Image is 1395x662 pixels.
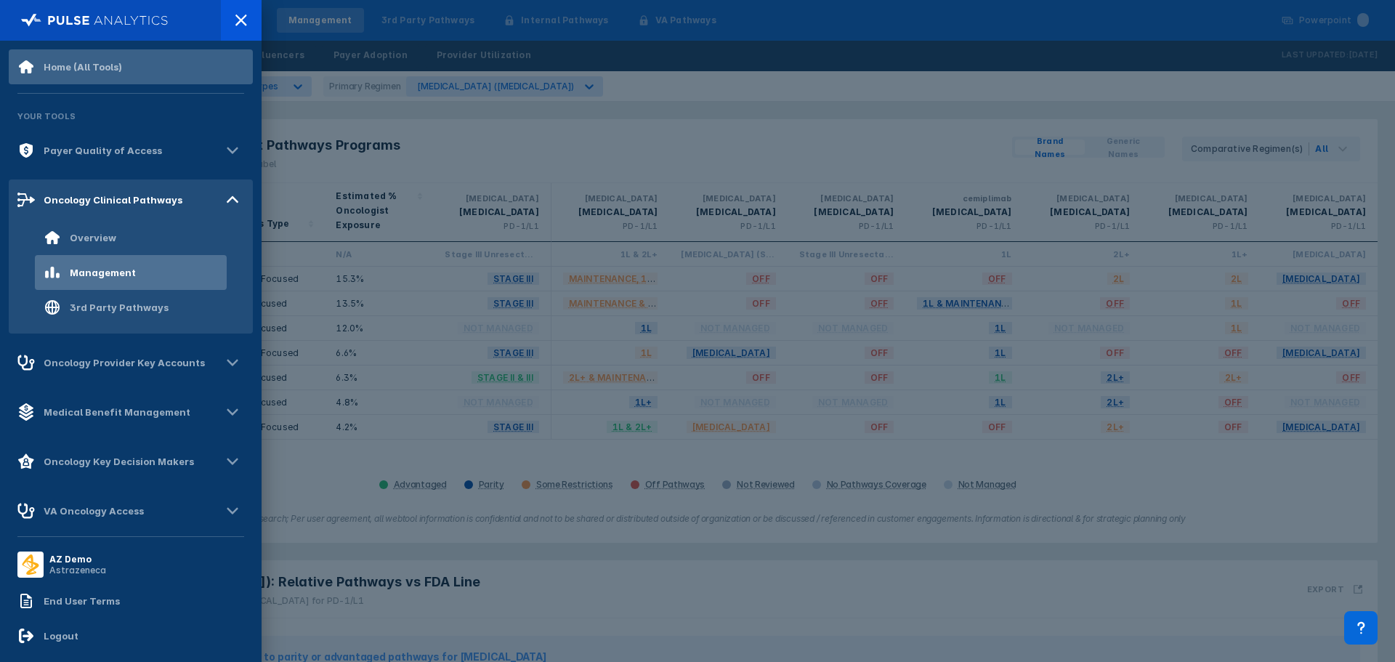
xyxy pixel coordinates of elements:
[70,302,169,313] div: 3rd Party Pathways
[44,406,190,418] div: Medical Benefit Management
[44,505,144,517] div: VA Oncology Access
[70,267,136,278] div: Management
[9,102,253,130] div: Your Tools
[44,194,182,206] div: Oncology Clinical Pathways
[44,595,120,607] div: End User Terms
[44,456,194,467] div: Oncology Key Decision Makers
[20,554,41,575] img: menu button
[1344,611,1378,645] div: Contact Support
[49,554,106,565] div: AZ Demo
[70,232,116,243] div: Overview
[49,565,106,576] div: Astrazeneca
[9,255,253,290] a: Management
[21,10,169,31] img: pulse-logo-full-white.svg
[9,49,253,84] a: Home (All Tools)
[44,357,205,368] div: Oncology Provider Key Accounts
[9,584,253,618] a: End User Terms
[9,220,253,255] a: Overview
[44,61,122,73] div: Home (All Tools)
[44,630,78,642] div: Logout
[9,290,253,325] a: 3rd Party Pathways
[44,145,162,156] div: Payer Quality of Access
